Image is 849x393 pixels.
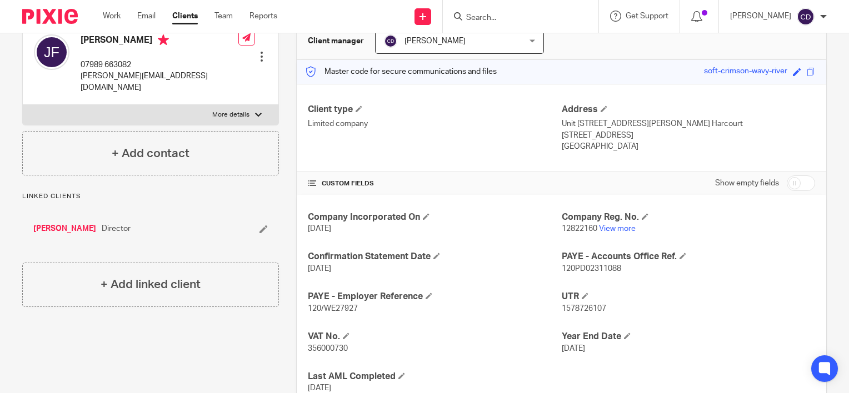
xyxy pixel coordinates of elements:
[102,223,131,234] span: Director
[214,11,233,22] a: Team
[249,11,277,22] a: Reports
[626,12,668,20] span: Get Support
[112,145,189,162] h4: + Add contact
[308,211,561,223] h4: Company Incorporated On
[308,265,331,273] span: [DATE]
[103,11,121,22] a: Work
[305,66,497,77] p: Master code for secure communications and files
[308,331,561,342] h4: VAT No.
[562,331,815,342] h4: Year End Date
[33,223,96,234] a: [PERSON_NAME]
[158,34,169,46] i: Primary
[308,291,561,303] h4: PAYE - Employer Reference
[730,11,791,22] p: [PERSON_NAME]
[562,104,815,115] h4: Address
[562,291,815,303] h4: UTR
[81,34,238,48] h4: [PERSON_NAME]
[562,345,585,352] span: [DATE]
[137,11,156,22] a: Email
[308,104,561,115] h4: Client type
[308,118,561,129] p: Limited company
[212,110,249,119] p: More details
[308,225,331,233] span: [DATE]
[308,305,358,313] span: 120/WE27927
[704,65,787,78] div: soft-crimson-wavy-river
[797,8,815,26] img: svg%3E
[22,9,78,24] img: Pixie
[384,34,397,48] img: svg%3E
[22,192,279,201] p: Linked clients
[34,34,69,70] img: svg%3E
[101,276,201,293] h4: + Add linked client
[562,251,815,263] h4: PAYE - Accounts Office Ref.
[308,251,561,263] h4: Confirmation Statement Date
[562,265,621,273] span: 120PD02311088
[308,384,331,392] span: [DATE]
[599,225,636,233] a: View more
[404,37,466,45] span: [PERSON_NAME]
[562,118,815,129] p: Unit [STREET_ADDRESS][PERSON_NAME] Harcourt
[715,178,779,189] label: Show empty fields
[81,70,238,93] p: [PERSON_NAME][EMAIL_ADDRESS][DOMAIN_NAME]
[562,211,815,223] h4: Company Reg. No.
[562,225,597,233] span: 12822160
[562,305,606,313] span: 1578726107
[562,141,815,152] p: [GEOGRAPHIC_DATA]
[308,345,348,352] span: 356000730
[81,59,238,70] p: 07989 663082
[308,371,561,382] h4: Last AML Completed
[308,179,561,188] h4: CUSTOM FIELDS
[172,11,198,22] a: Clients
[562,130,815,141] p: [STREET_ADDRESS]
[465,13,565,23] input: Search
[308,36,364,47] h3: Client manager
